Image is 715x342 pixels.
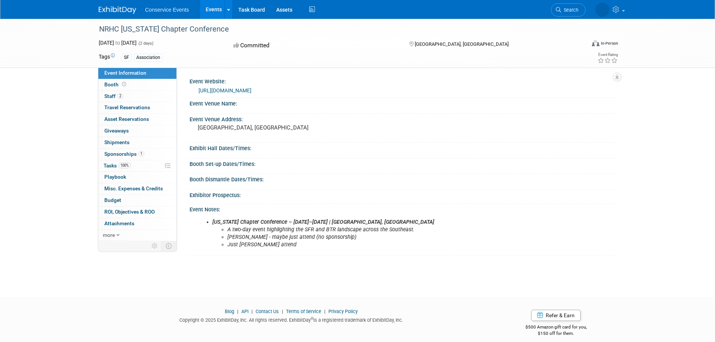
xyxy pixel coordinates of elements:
a: Asset Reservations [98,114,176,125]
a: Shipments [98,137,176,148]
div: Exhibitor Prospectus: [190,190,617,199]
a: Misc. Expenses & Credits [98,183,176,194]
span: Misc. Expenses & Credits [104,185,163,191]
a: Attachments [98,218,176,229]
i: Just [PERSON_NAME] attend [227,241,297,248]
div: Booth Set-up Dates/Times: [190,158,617,168]
a: [URL][DOMAIN_NAME] [199,87,251,93]
i: [PERSON_NAME] - maybe just attend (no sponsorship) [227,234,357,240]
span: Booth not reserved yet [120,81,128,87]
a: Budget [98,195,176,206]
span: Shipments [104,139,129,145]
div: SF [122,54,131,62]
td: Tags [99,53,115,62]
pre: [GEOGRAPHIC_DATA], [GEOGRAPHIC_DATA] [198,124,359,131]
span: Conservice Events [145,7,189,13]
div: Exhibit Hall Dates/Times: [190,143,617,152]
span: | [250,309,254,314]
td: Personalize Event Tab Strip [148,241,161,251]
span: Budget [104,197,121,203]
span: [DATE] [DATE] [99,40,137,46]
div: Committed [231,39,397,52]
a: Tasks100% [98,160,176,172]
a: Event Information [98,68,176,79]
span: 100% [119,163,131,168]
img: Monica Barnson [595,3,610,17]
img: ExhibitDay [99,6,136,14]
span: Playbook [104,174,126,180]
a: more [98,230,176,241]
td: Toggle Event Tabs [161,241,176,251]
span: Asset Reservations [104,116,149,122]
a: Playbook [98,172,176,183]
span: Tasks [104,163,131,169]
a: Staff2 [98,91,176,102]
span: 2 [117,93,123,99]
span: Giveaways [104,128,129,134]
span: Travel Reservations [104,104,150,110]
span: more [103,232,115,238]
a: Booth [98,79,176,90]
span: | [235,309,240,314]
a: ROI, Objectives & ROO [98,206,176,218]
span: to [114,40,121,46]
div: $150 off for them. [495,330,617,337]
span: ROI, Objectives & ROO [104,209,155,215]
span: Search [561,7,578,13]
span: [GEOGRAPHIC_DATA], [GEOGRAPHIC_DATA] [415,41,509,47]
div: In-Person [601,41,618,46]
sup: ® [311,316,313,321]
i: A two-day event highlighting the SFR and BTR landscape across the Southeast. [227,226,415,233]
span: | [322,309,327,314]
a: Terms of Service [286,309,321,314]
a: Giveaways [98,125,176,137]
span: Booth [104,81,128,87]
a: Refer & Earn [531,310,581,321]
a: Travel Reservations [98,102,176,113]
div: Event Venue Name: [190,98,617,107]
div: Event Venue Address: [190,114,617,123]
div: Association [134,54,163,62]
div: Event Website: [190,76,617,85]
span: Event Information [104,70,146,76]
a: Contact Us [256,309,279,314]
div: NRHC [US_STATE] Chapter Conference [96,23,574,36]
div: Event Format [541,39,619,50]
a: Sponsorships1 [98,149,176,160]
span: Sponsorships [104,151,144,157]
a: Search [551,3,586,17]
div: Event Notes: [190,204,617,213]
span: (2 days) [138,41,154,46]
div: Booth Dismantle Dates/Times: [190,174,617,183]
a: Privacy Policy [328,309,358,314]
img: Format-Inperson.png [592,40,599,46]
span: Attachments [104,220,134,226]
a: API [241,309,248,314]
div: Event Rating [598,53,618,57]
span: Staff [104,93,123,99]
span: | [280,309,285,314]
div: $500 Amazon gift card for you, [495,319,617,336]
div: Copyright © 2025 ExhibitDay, Inc. All rights reserved. ExhibitDay is a registered trademark of Ex... [99,315,485,324]
i: [US_STATE] Chapter Conference – [DATE]–[DATE] | [GEOGRAPHIC_DATA], [GEOGRAPHIC_DATA] [212,219,434,225]
span: 1 [138,151,144,157]
a: Blog [225,309,234,314]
